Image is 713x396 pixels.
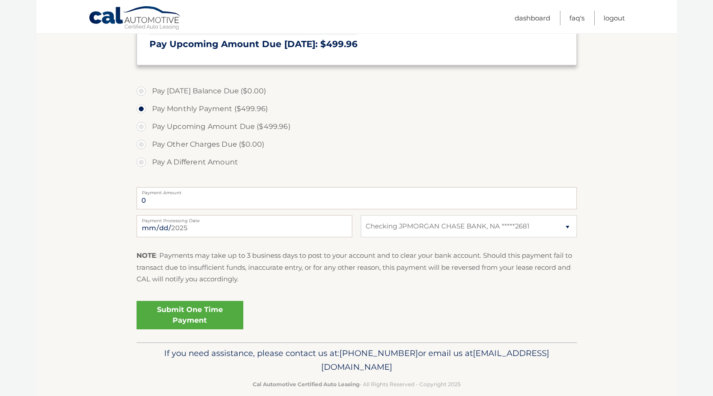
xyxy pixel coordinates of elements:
[137,153,577,171] label: Pay A Different Amount
[515,11,550,25] a: Dashboard
[142,380,571,389] p: - All Rights Reserved - Copyright 2025
[569,11,584,25] a: FAQ's
[89,6,182,32] a: Cal Automotive
[137,100,577,118] label: Pay Monthly Payment ($499.96)
[137,187,577,194] label: Payment Amount
[137,301,243,329] a: Submit One Time Payment
[142,346,571,375] p: If you need assistance, please contact us at: or email us at
[137,136,577,153] label: Pay Other Charges Due ($0.00)
[137,215,352,237] input: Payment Date
[253,381,359,388] strong: Cal Automotive Certified Auto Leasing
[339,348,418,358] span: [PHONE_NUMBER]
[137,82,577,100] label: Pay [DATE] Balance Due ($0.00)
[604,11,625,25] a: Logout
[137,251,156,260] strong: NOTE
[137,250,577,285] p: : Payments may take up to 3 business days to post to your account and to clear your bank account....
[137,118,577,136] label: Pay Upcoming Amount Due ($499.96)
[137,215,352,222] label: Payment Processing Date
[149,39,564,50] h3: Pay Upcoming Amount Due [DATE]: $499.96
[137,187,577,209] input: Payment Amount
